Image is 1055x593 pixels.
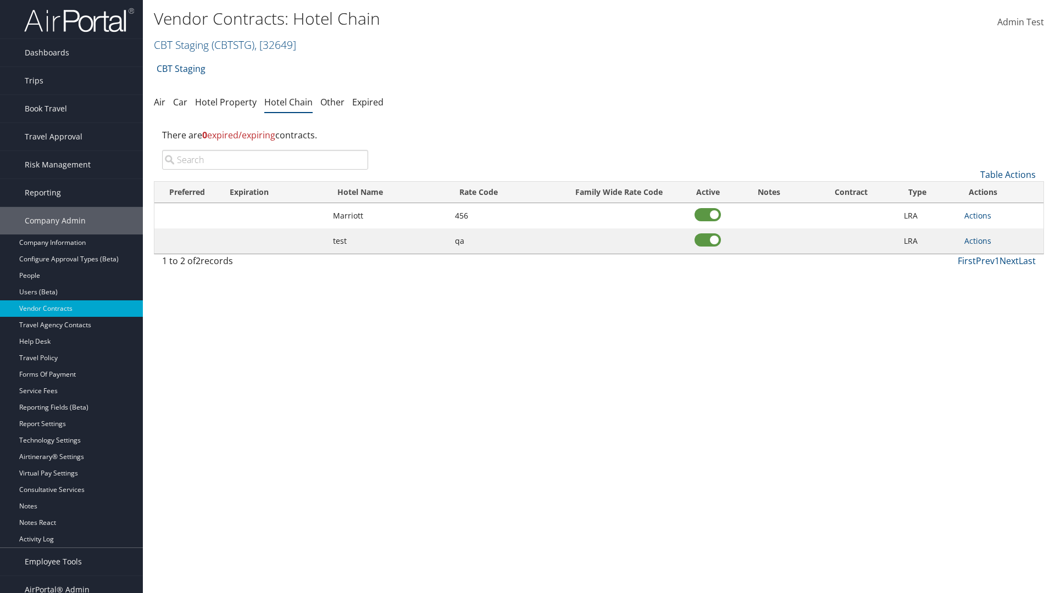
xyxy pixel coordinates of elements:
th: Notes: activate to sort column ascending [734,182,804,203]
th: Contract: activate to sort column ascending [804,182,898,203]
td: LRA [898,203,959,228]
a: CBT Staging [154,37,296,52]
div: 1 to 2 of records [162,254,368,273]
a: 1 [995,255,1000,267]
a: Table Actions [980,169,1036,181]
th: Active: activate to sort column ascending [682,182,734,203]
a: First [958,255,976,267]
td: 456 [449,203,556,228]
a: Admin Test [997,5,1044,40]
span: ( CBTSTG ) [212,37,254,52]
th: Preferred: activate to sort column ascending [154,182,220,203]
span: 2 [196,255,201,267]
span: Risk Management [25,151,91,178]
th: Family Wide Rate Code: activate to sort column ascending [556,182,682,203]
a: Last [1019,255,1036,267]
a: Car [173,96,187,108]
td: Marriott [327,203,449,228]
a: Next [1000,255,1019,267]
th: Type: activate to sort column ascending [898,182,959,203]
a: Expired [352,96,384,108]
td: test [327,228,449,254]
th: Expiration: activate to sort column ascending [220,182,327,203]
a: Actions [964,210,991,221]
a: Hotel Property [195,96,257,108]
div: There are contracts. [154,120,1044,150]
span: Trips [25,67,43,94]
td: LRA [898,228,959,254]
span: , [ 32649 ] [254,37,296,52]
a: Air [154,96,165,108]
a: Hotel Chain [264,96,313,108]
th: Actions [959,182,1043,203]
strong: 0 [202,129,207,141]
input: Search [162,150,368,170]
a: Actions [964,236,991,246]
td: qa [449,228,556,254]
a: Other [320,96,345,108]
span: Book Travel [25,95,67,122]
img: airportal-logo.png [24,7,134,33]
th: Hotel Name: activate to sort column ascending [327,182,449,203]
span: Dashboards [25,39,69,66]
span: Travel Approval [25,123,82,150]
span: Admin Test [997,16,1044,28]
span: Reporting [25,179,61,206]
span: Company Admin [25,207,86,234]
span: Employee Tools [25,548,82,575]
a: CBT Staging [157,58,206,80]
th: Rate Code: activate to sort column ascending [449,182,556,203]
a: Prev [976,255,995,267]
span: expired/expiring [202,129,275,141]
h1: Vendor Contracts: Hotel Chain [154,7,747,30]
